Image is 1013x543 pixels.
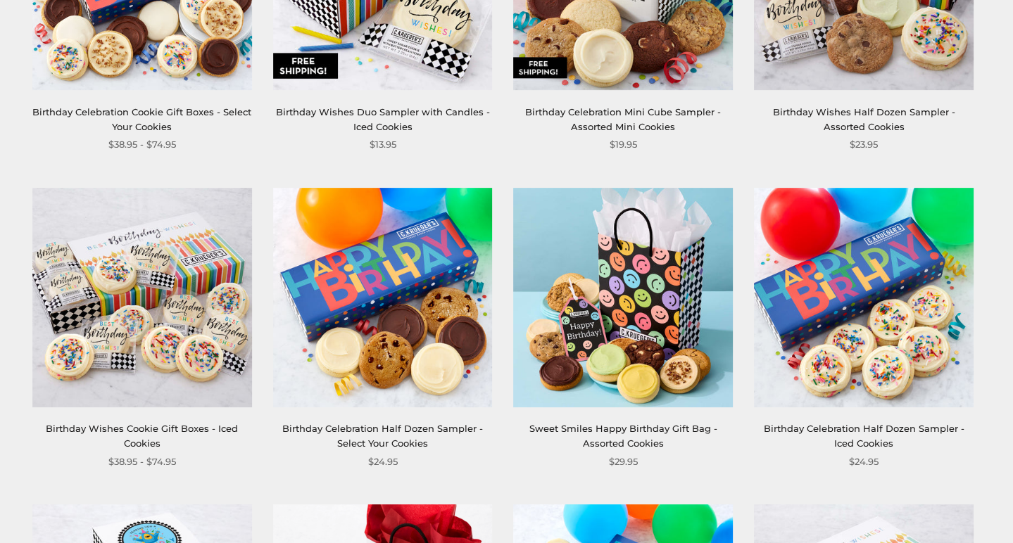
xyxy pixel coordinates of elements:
img: Birthday Wishes Cookie Gift Boxes - Iced Cookies [32,188,252,407]
img: Sweet Smiles Happy Birthday Gift Bag - Assorted Cookies [513,188,733,407]
a: Birthday Celebration Cookie Gift Boxes - Select Your Cookies [32,106,251,132]
span: $38.95 - $74.95 [108,454,176,469]
span: $24.95 [368,454,398,469]
a: Birthday Wishes Cookie Gift Boxes - Iced Cookies [46,423,238,449]
iframe: Sign Up via Text for Offers [11,490,146,532]
a: Birthday Wishes Half Dozen Sampler - Assorted Cookies [773,106,955,132]
a: Birthday Celebration Mini Cube Sampler - Assorted Mini Cookies [525,106,721,132]
span: $19.95 [610,137,637,152]
span: $23.95 [850,137,878,152]
a: Birthday Celebration Half Dozen Sampler - Iced Cookies [764,423,964,449]
span: $29.95 [609,454,638,469]
a: Birthday Wishes Duo Sampler with Candles - Iced Cookies [276,106,490,132]
a: Birthday Celebration Half Dozen Sampler - Select Your Cookies [282,423,483,449]
span: $24.95 [849,454,879,469]
img: Birthday Celebration Half Dozen Sampler - Iced Cookies [754,188,974,407]
span: $13.95 [370,137,396,152]
span: $38.95 - $74.95 [108,137,176,152]
a: Sweet Smiles Happy Birthday Gift Bag - Assorted Cookies [529,423,717,449]
img: Birthday Celebration Half Dozen Sampler - Select Your Cookies [273,188,493,407]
